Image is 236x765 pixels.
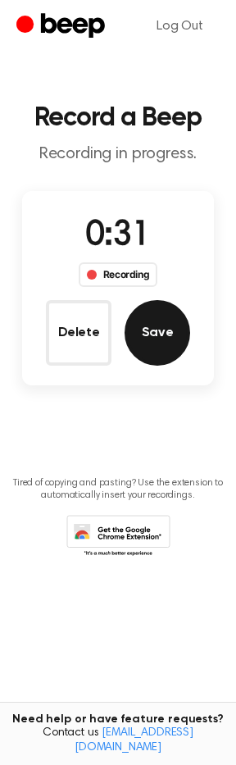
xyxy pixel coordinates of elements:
[10,726,226,755] span: Contact us
[85,219,151,253] span: 0:31
[13,105,223,131] h1: Record a Beep
[16,11,109,43] a: Beep
[13,477,223,502] p: Tired of copying and pasting? Use the extension to automatically insert your recordings.
[75,727,193,754] a: [EMAIL_ADDRESS][DOMAIN_NAME]
[125,300,190,366] button: Save Audio Record
[140,7,220,46] a: Log Out
[79,262,158,287] div: Recording
[13,144,223,165] p: Recording in progress.
[46,300,111,366] button: Delete Audio Record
